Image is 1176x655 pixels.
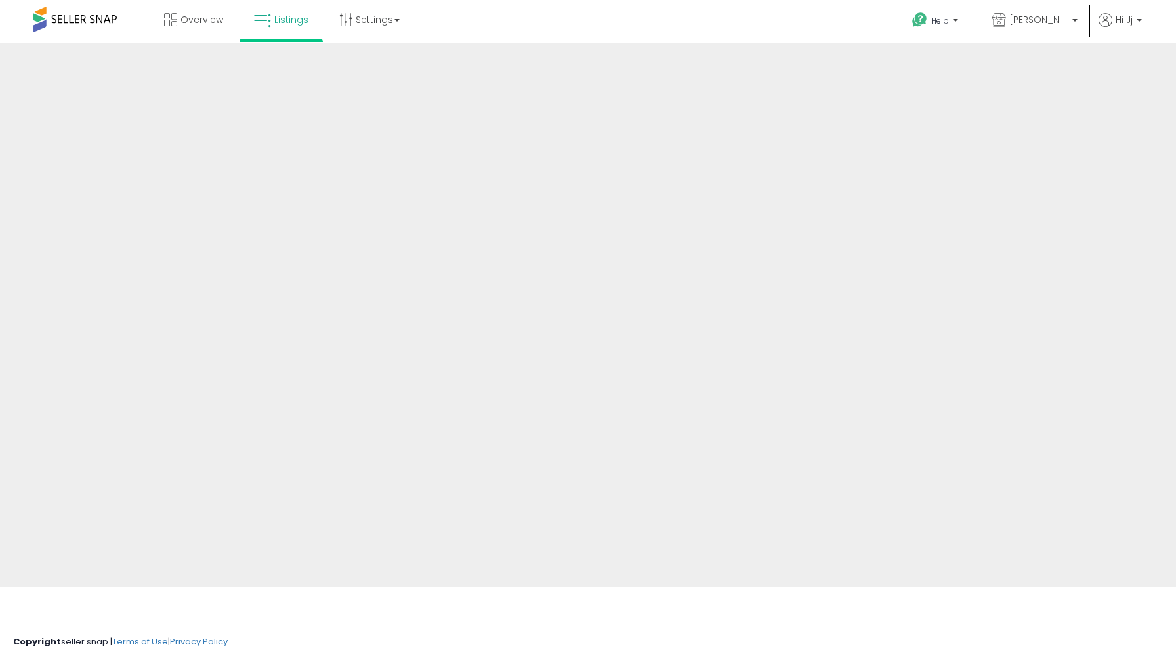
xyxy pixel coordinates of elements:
[274,13,308,26] span: Listings
[1009,13,1068,26] span: [PERSON_NAME]'s Movies
[180,13,223,26] span: Overview
[912,12,928,28] i: Get Help
[902,2,971,43] a: Help
[1099,13,1142,43] a: Hi Jj
[931,15,949,26] span: Help
[1116,13,1133,26] span: Hi Jj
